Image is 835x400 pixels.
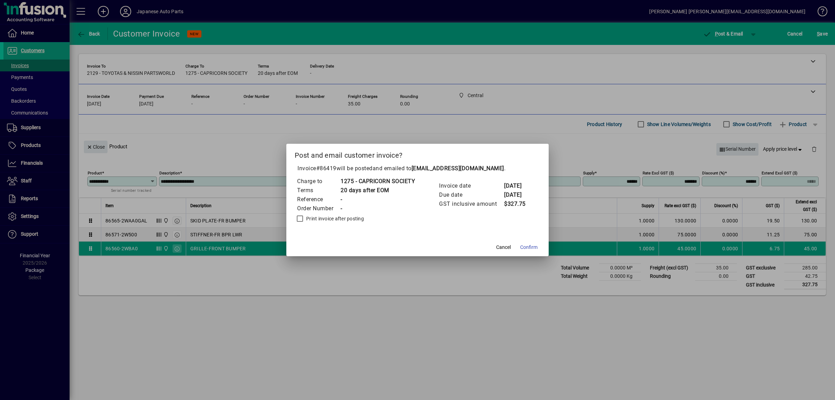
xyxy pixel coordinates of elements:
[297,204,340,213] td: Order Number
[492,241,515,253] button: Cancel
[340,195,415,204] td: -
[439,199,504,209] td: GST inclusive amount
[504,181,532,190] td: [DATE]
[297,195,340,204] td: Reference
[297,186,340,195] td: Terms
[297,177,340,186] td: Charge to
[373,165,504,172] span: and emailed to
[340,186,415,195] td: 20 days after EOM
[340,177,415,186] td: 1275 - CAPRICORN SOCIETY
[496,244,511,251] span: Cancel
[305,215,364,222] label: Print invoice after posting
[504,190,532,199] td: [DATE]
[517,241,540,253] button: Confirm
[504,199,532,209] td: $327.75
[412,165,504,172] b: [EMAIL_ADDRESS][DOMAIN_NAME]
[316,165,336,172] span: #86419
[439,181,504,190] td: Invoice date
[295,164,540,173] p: Invoice will be posted .
[520,244,538,251] span: Confirm
[340,204,415,213] td: -
[286,144,549,164] h2: Post and email customer invoice?
[439,190,504,199] td: Due date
